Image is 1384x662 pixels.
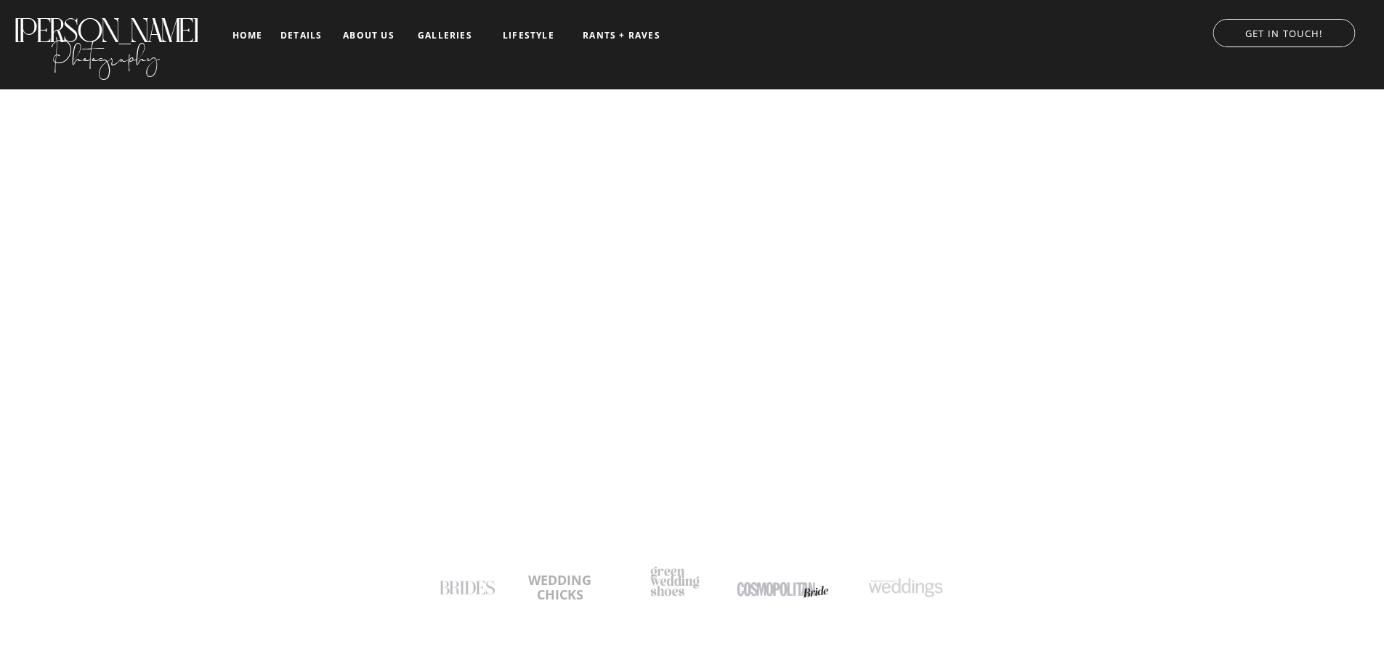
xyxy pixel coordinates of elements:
a: galleries [415,31,475,41]
h1: LUXURY WEDDING PHOTOGRAPHER based in [GEOGRAPHIC_DATA] [US_STATE] [413,320,972,403]
a: about us [339,31,399,41]
a: details [280,31,322,39]
a: GET IN TOUCH! [1198,24,1369,39]
a: home [230,31,264,40]
h3: DOCUMENTARY-STYLE PHOTOGRAPHY WITH A TOUCH OF EDITORIAL FLAIR [487,395,898,410]
b: WEDDING CHICKS [528,571,591,603]
a: [PERSON_NAME] [12,12,199,36]
a: RANTS + RAVES [581,31,662,41]
h2: TELLING YOUR LOVE STORY [297,352,1088,390]
a: LIFESTYLE [492,31,565,41]
a: Photography [12,28,199,76]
